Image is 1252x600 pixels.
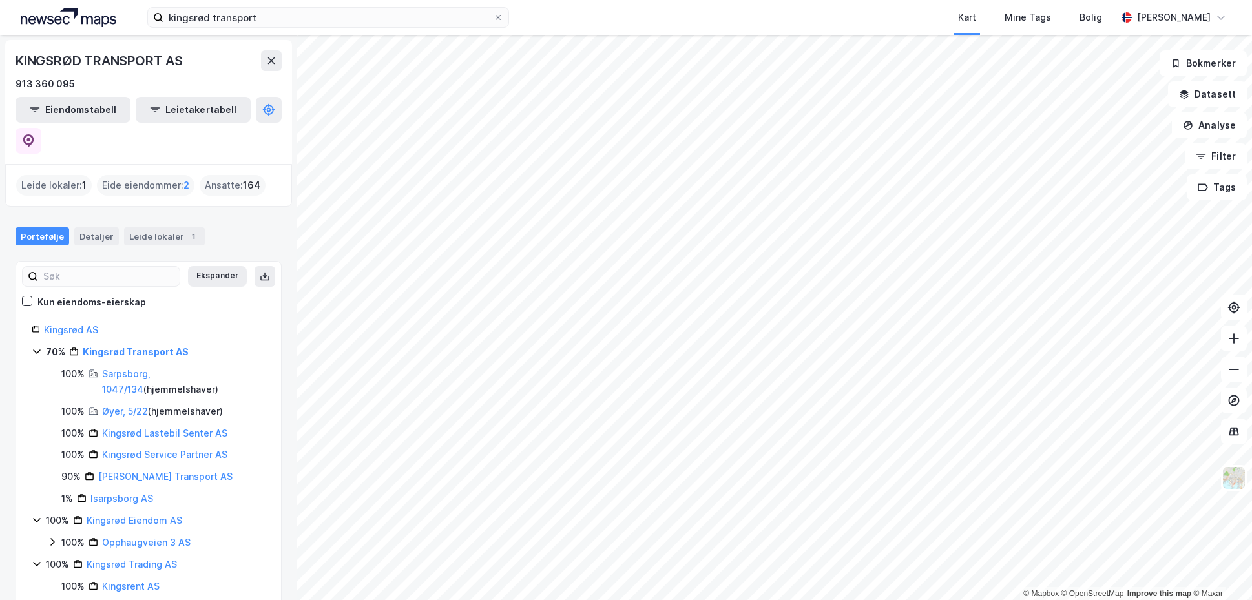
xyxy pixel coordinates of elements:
[124,227,205,245] div: Leide lokaler
[61,579,85,594] div: 100%
[1187,538,1252,600] iframe: Chat Widget
[102,404,223,419] div: ( hjemmelshaver )
[200,175,266,196] div: Ansatte :
[1160,50,1247,76] button: Bokmerker
[102,537,191,548] a: Opphaugveien 3 AS
[136,97,251,123] button: Leietakertabell
[16,175,92,196] div: Leide lokaler :
[97,175,194,196] div: Eide eiendommer :
[87,559,177,570] a: Kingsrød Trading AS
[82,178,87,193] span: 1
[21,8,116,27] img: logo.a4113a55bc3d86da70a041830d287a7e.svg
[46,513,69,528] div: 100%
[1005,10,1051,25] div: Mine Tags
[16,227,69,245] div: Portefølje
[1187,174,1247,200] button: Tags
[188,266,247,287] button: Ekspander
[61,426,85,441] div: 100%
[1168,81,1247,107] button: Datasett
[16,97,130,123] button: Eiendomstabell
[1222,466,1246,490] img: Z
[74,227,119,245] div: Detaljer
[16,50,185,71] div: KINGSRØD TRANSPORT AS
[61,491,73,506] div: 1%
[37,295,146,310] div: Kun eiendoms-eierskap
[1137,10,1211,25] div: [PERSON_NAME]
[16,76,75,92] div: 913 360 095
[1127,589,1191,598] a: Improve this map
[102,428,227,439] a: Kingsrød Lastebil Senter AS
[61,404,85,419] div: 100%
[98,471,233,482] a: [PERSON_NAME] Transport AS
[163,8,493,27] input: Søk på adresse, matrikkel, gårdeiere, leietakere eller personer
[90,493,153,504] a: Isarpsborg AS
[102,366,266,397] div: ( hjemmelshaver )
[102,449,227,460] a: Kingsrød Service Partner AS
[1080,10,1102,25] div: Bolig
[46,344,65,360] div: 70%
[183,178,189,193] span: 2
[1023,589,1059,598] a: Mapbox
[1061,589,1124,598] a: OpenStreetMap
[61,447,85,462] div: 100%
[87,515,182,526] a: Kingsrød Eiendom AS
[102,581,160,592] a: Kingsrent AS
[243,178,260,193] span: 164
[61,535,85,550] div: 100%
[1185,143,1247,169] button: Filter
[1172,112,1247,138] button: Analyse
[102,368,151,395] a: Sarpsborg, 1047/134
[46,557,69,572] div: 100%
[102,406,148,417] a: Øyer, 5/22
[83,346,189,357] a: Kingsrød Transport AS
[187,230,200,243] div: 1
[61,469,81,484] div: 90%
[61,366,85,382] div: 100%
[38,267,180,286] input: Søk
[1187,538,1252,600] div: Kontrollprogram for chat
[44,324,98,335] a: Kingsrød AS
[958,10,976,25] div: Kart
